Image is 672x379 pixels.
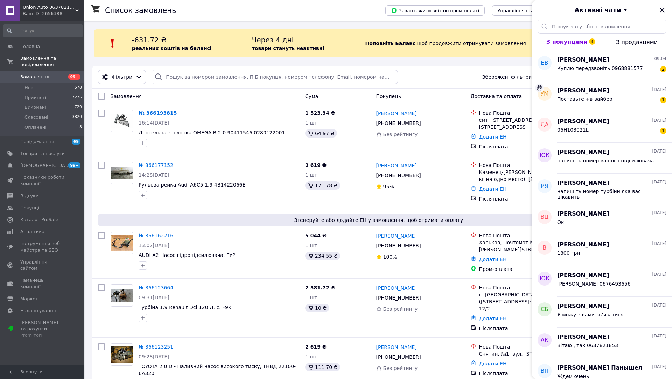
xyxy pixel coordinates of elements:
span: 16:14[DATE] [139,120,169,126]
span: AUDI A2 Насос гідропідсилювача, ГУР [139,252,235,258]
span: 14:28[DATE] [139,172,169,178]
span: З покупцями [546,38,588,45]
span: 99+ [68,162,80,168]
span: Ждём очень [557,373,589,379]
a: [PERSON_NAME] [376,232,417,239]
span: [DATE] [652,333,666,339]
span: Управління сайтом [20,259,65,272]
button: в[PERSON_NAME][DATE]1800 грн [532,235,672,266]
span: Ок [557,219,564,225]
img: Фото товару [111,167,133,179]
img: Фото товару [111,289,133,302]
a: Фото товару [111,232,133,254]
span: Покупці [20,205,39,211]
span: Налаштування [20,308,56,314]
span: 2 619 ₴ [305,162,327,168]
span: 99+ [68,74,80,80]
span: 578 [75,85,82,91]
span: 3820 [72,114,82,120]
img: :exclamation: [107,38,118,49]
button: Завантажити звіт по пром-оплаті [385,5,485,16]
span: УМ [540,90,549,98]
span: Без рейтингу [383,306,418,312]
span: 8 [79,124,82,131]
span: 09:31[DATE] [139,295,169,300]
button: ДА[PERSON_NAME][DATE]06H103021L1 [532,112,672,143]
button: УМ[PERSON_NAME][DATE]Поставьте +в вайбер1 [532,81,672,112]
span: 100% [383,254,397,260]
span: ЮК [540,152,550,160]
a: [PERSON_NAME] [376,344,417,351]
a: [PERSON_NAME] [376,285,417,292]
b: товари стануть неактивні [252,45,324,51]
span: Оплачені [24,124,47,131]
span: [PHONE_NUMBER] [376,354,421,360]
span: 1 [660,97,666,103]
span: Куплю передзвоніть 0968881577 [557,65,643,71]
span: 06H103021L [557,127,589,133]
span: Головна [20,43,40,50]
span: [PHONE_NUMBER] [376,173,421,178]
span: Маркет [20,296,38,302]
a: Дросельна заслонка OMEGA B 2.0 90411546 0280122001 [139,130,285,135]
span: 1 523.34 ₴ [305,110,335,116]
span: [PERSON_NAME] та рахунки [20,320,65,339]
span: [PHONE_NUMBER] [376,243,421,248]
div: Каменец-[PERSON_NAME], №3 (до 30 кг на одно место): [STREET_ADDRESS] [479,169,579,183]
span: [PHONE_NUMBER] [376,120,421,126]
span: [DATE] [652,272,666,278]
span: [PERSON_NAME] 0676493656 [557,281,631,287]
div: Післяплата [479,370,579,377]
span: Скасовані [24,114,48,120]
span: [PERSON_NAME] [557,241,609,249]
span: Повідомлення [20,139,54,145]
span: Гаманець компанії [20,277,65,290]
span: Я можу з вами звʼязатися [557,312,623,317]
div: 10 ₴ [305,304,329,312]
button: Закрити [658,6,666,14]
span: 2 581.72 ₴ [305,285,335,290]
div: 64.97 ₴ [305,129,337,138]
span: 1 шт. [305,354,319,359]
img: Фото товару [111,114,133,128]
span: Union Аuto 0637821853 автозапчастини [23,4,75,10]
span: [DATE] [652,241,666,247]
span: Виконані [24,104,46,111]
span: ЮК [540,275,550,283]
div: 234.55 ₴ [305,252,340,260]
span: [PERSON_NAME] [557,118,609,126]
span: СБ [541,306,548,314]
a: Додати ЕН [479,186,507,192]
button: ЮК[PERSON_NAME][DATE][PERSON_NAME] 0676493656 [532,266,672,297]
a: Фото товару [111,284,133,307]
a: TOYOTA 2.0 D - Паливний насос високого тиску, ТНВД 22100-6A320 [139,364,296,376]
span: АК [541,336,548,344]
span: [DATE] [652,87,666,93]
div: Нова Пошта [479,232,579,239]
span: [DATE] [652,364,666,370]
span: Активні чати [574,6,621,15]
span: [PERSON_NAME] Панышел [557,364,643,372]
div: Снятин, №1: вул. [STREET_ADDRESS] [479,350,579,357]
a: Додати ЕН [479,316,507,321]
span: 95% [383,184,394,189]
span: Збережені фільтри: [482,73,533,80]
span: [PERSON_NAME] [557,179,609,187]
b: реальних коштів на балансі [132,45,212,51]
span: Каталог ProSale [20,217,58,223]
span: [PERSON_NAME] [557,56,609,64]
span: 69 [72,139,80,145]
span: -631.72 ₴ [132,36,167,44]
span: Показники роботи компанії [20,174,65,187]
span: Нові [24,85,35,91]
span: 13:02[DATE] [139,243,169,248]
span: [PERSON_NAME] [557,210,609,218]
div: Післяплата [479,325,579,332]
div: смт. [STREET_ADDRESS]: вул. [STREET_ADDRESS] [479,117,579,131]
button: Управління статусами [492,5,556,16]
span: напишіть номер вашого підсилювача [557,158,654,163]
span: ВП [540,367,548,375]
span: Рульова рейка Audi A6C5 1.9 4B1422066E [139,182,246,188]
h1: Список замовлень [105,6,176,15]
